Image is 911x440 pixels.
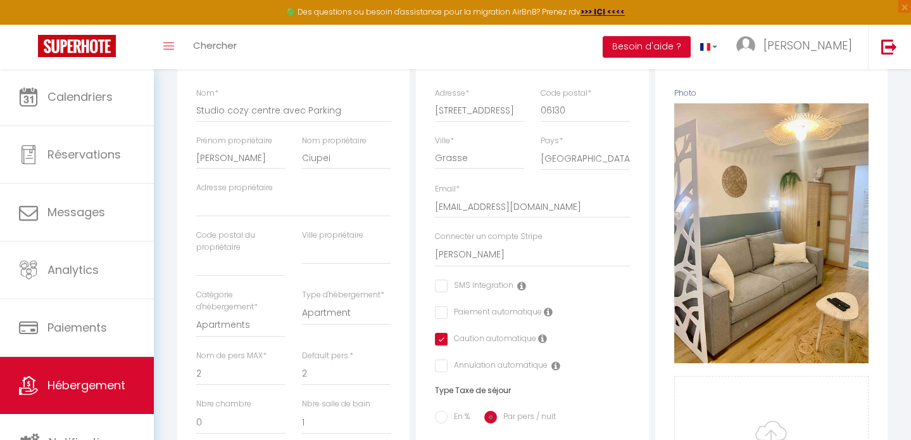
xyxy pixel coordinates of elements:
[302,289,384,301] label: Type d'hébergement
[47,146,121,162] span: Réservations
[674,87,696,100] label: Photo
[581,6,625,17] a: >>> ICI <<<<
[435,135,454,147] label: Ville
[302,230,363,242] label: Ville propriétaire
[196,87,218,100] label: Nom
[727,25,868,69] a: ... [PERSON_NAME]
[184,25,246,69] a: Chercher
[196,350,267,362] label: Nom de pers MAX
[47,262,99,278] span: Analytics
[541,87,591,100] label: Code postal
[497,411,556,425] label: Par pers / nuit
[47,204,105,220] span: Messages
[435,231,543,243] label: Connecter un compte Stripe
[196,230,286,254] label: Code postal du propriétaire
[603,36,691,58] button: Besoin d'aide ?
[881,39,897,55] img: logout
[302,398,370,410] label: Nbre salle de bain
[763,37,852,53] span: [PERSON_NAME]
[448,333,536,347] label: Caution automatique
[302,135,367,147] label: Nom propriétaire
[435,386,629,395] h6: Type Taxe de séjour
[47,377,125,393] span: Hébergement
[435,183,460,195] label: Email
[448,306,542,320] label: Paiement automatique
[541,135,563,147] label: Pays
[196,182,273,194] label: Adresse propriétaire
[736,36,755,55] img: ...
[47,89,113,105] span: Calendriers
[196,289,286,313] label: Catégorie d'hébergement
[196,135,272,147] label: Prénom propriétaire
[47,320,107,335] span: Paiements
[302,350,353,362] label: Default pers.
[448,411,470,425] label: En %
[193,39,237,52] span: Chercher
[435,87,469,100] label: Adresse
[196,398,251,410] label: Nbre chambre
[38,35,116,57] img: Super Booking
